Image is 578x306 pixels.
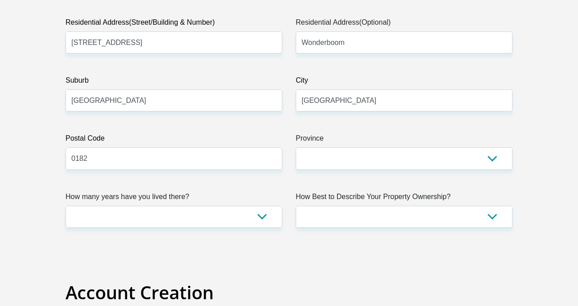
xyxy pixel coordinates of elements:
[296,89,512,111] input: City
[296,206,512,228] select: Please select a value
[296,147,512,169] select: Please Select a Province
[296,75,512,89] label: City
[66,282,512,303] h2: Account Creation
[66,191,282,206] label: How many years have you lived there?
[66,133,282,147] label: Postal Code
[66,206,282,228] select: Please select a value
[66,31,282,53] input: Valid residential address
[296,191,512,206] label: How Best to Describe Your Property Ownership?
[296,17,512,31] label: Residential Address(Optional)
[296,133,512,147] label: Province
[66,75,282,89] label: Suburb
[296,31,512,53] input: Address line 2 (Optional)
[66,147,282,169] input: Postal Code
[66,17,282,31] label: Residential Address(Street/Building & Number)
[66,89,282,111] input: Suburb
